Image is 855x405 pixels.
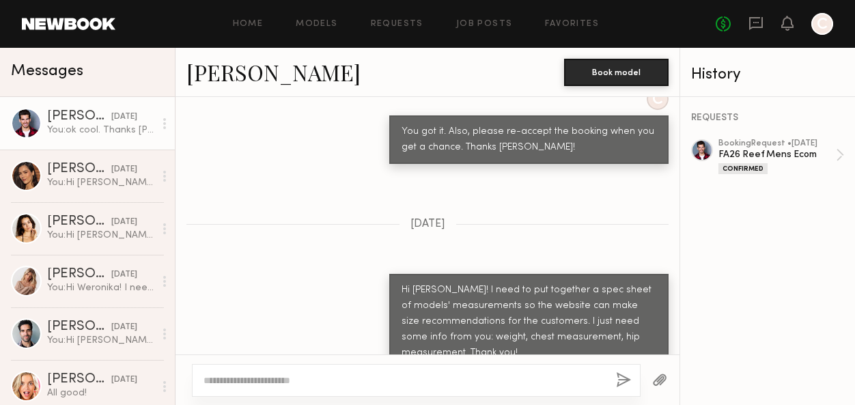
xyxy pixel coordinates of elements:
[402,124,656,156] div: You got it. Also, please re-accept the booking when you get a chance. Thanks [PERSON_NAME]!
[718,139,836,148] div: booking Request • [DATE]
[410,219,445,230] span: [DATE]
[111,321,137,334] div: [DATE]
[296,20,337,29] a: Models
[111,374,137,387] div: [DATE]
[564,66,669,77] a: Book model
[233,20,264,29] a: Home
[186,57,361,87] a: [PERSON_NAME]
[456,20,513,29] a: Job Posts
[545,20,599,29] a: Favorites
[111,268,137,281] div: [DATE]
[691,113,844,123] div: REQUESTS
[564,59,669,86] button: Book model
[47,124,154,137] div: You: ok cool. Thanks [PERSON_NAME]! see you next week! I'll reach out if I have more info to shar...
[402,283,656,361] div: Hi [PERSON_NAME]! I need to put together a spec sheet of models' measurements so the website can ...
[811,13,833,35] a: C
[47,268,111,281] div: [PERSON_NAME]
[111,163,137,176] div: [DATE]
[47,229,154,242] div: You: Hi [PERSON_NAME]! I need to put together a spec sheet of models' measurements so the website...
[718,148,836,161] div: FA26 Reef Mens Ecom
[47,110,111,124] div: [PERSON_NAME]
[47,320,111,334] div: [PERSON_NAME]
[111,111,137,124] div: [DATE]
[47,163,111,176] div: [PERSON_NAME]
[47,373,111,387] div: [PERSON_NAME]
[111,216,137,229] div: [DATE]
[47,387,154,400] div: All good!
[47,281,154,294] div: You: Hi Weronika! I need to put together a spec sheet of models' measurements so the website can ...
[371,20,423,29] a: Requests
[47,215,111,229] div: [PERSON_NAME]
[47,334,154,347] div: You: Hi [PERSON_NAME]! I'm looking for an ecom [DEMOGRAPHIC_DATA] model. Do you have any examples...
[11,64,83,79] span: Messages
[718,163,768,174] div: Confirmed
[718,139,844,174] a: bookingRequest •[DATE]FA26 Reef Mens EcomConfirmed
[691,67,844,83] div: History
[47,176,154,189] div: You: Hi [PERSON_NAME]! I need to put together a spec sheet of models' measurements so the website...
